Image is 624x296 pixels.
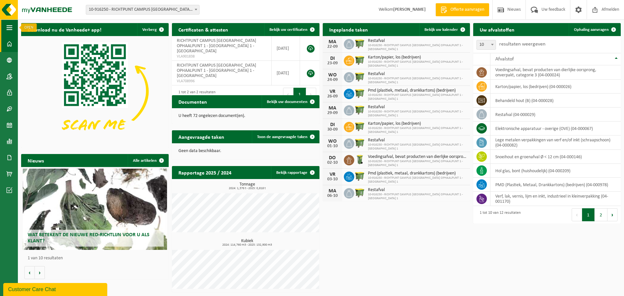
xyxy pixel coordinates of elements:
[368,193,467,200] span: 10-916250 - RICHTPUNT CAMPUS [GEOGRAPHIC_DATA] OPHAALPUNT 1 - [GEOGRAPHIC_DATA] 1
[175,243,319,247] span: 2024: 114,760 m3 - 2025: 132,900 m3
[86,5,200,15] span: 10-916250 - RICHTPUNT CAMPUS GENT OPHAALPUNT 1 - ABDIS 1 - GENT
[354,104,365,115] img: WB-1100-HPE-GN-51
[177,54,266,59] span: VLA901838
[354,121,365,132] img: WB-1100-HPE-GN-51
[449,6,486,13] span: Offerte aanvragen
[368,160,467,167] span: 10-916250 - RICHTPUNT CAMPUS [GEOGRAPHIC_DATA] OPHAALPUNT 1 - [GEOGRAPHIC_DATA] 1
[419,23,469,36] a: Bekijk uw kalender
[490,80,621,94] td: karton/papier, los (bedrijven) (04-000026)
[368,77,467,84] span: 10-916250 - RICHTPUNT CAMPUS [GEOGRAPHIC_DATA] OPHAALPUNT 1 - [GEOGRAPHIC_DATA] 1
[368,105,467,110] span: Restafval
[326,61,339,66] div: 23-09
[476,208,521,222] div: 1 tot 10 van 12 resultaten
[368,138,467,143] span: Restafval
[368,126,467,134] span: 10-916250 - RICHTPUNT CAMPUS [GEOGRAPHIC_DATA] OPHAALPUNT 1 - [GEOGRAPHIC_DATA] 1
[326,144,339,148] div: 01-10
[490,94,621,108] td: behandeld hout (B) (04-000028)
[326,127,339,132] div: 30-09
[326,172,339,177] div: VR
[172,23,235,36] h2: Certificaten & attesten
[435,3,489,16] a: Offerte aanvragen
[323,23,374,36] h2: Ingeplande taken
[354,55,365,66] img: WB-1100-HPE-GN-51
[368,38,467,44] span: Restafval
[21,23,108,36] h2: Download nu de Vanheede+ app!
[499,42,545,47] label: resultaten weergeven
[368,176,467,184] span: 10-916250 - RICHTPUNT CAMPUS [GEOGRAPHIC_DATA] OPHAALPUNT 1 - [GEOGRAPHIC_DATA] 1
[368,121,467,126] span: Karton/papier, los (bedrijven)
[490,192,621,206] td: verf, lak, vernis, lijm en inkt, industrieel in kleinverpakking (04-001170)
[142,28,157,32] span: Verberg
[354,187,365,198] img: WB-1100-HPE-GN-51
[283,88,293,101] button: Previous
[172,130,231,143] h2: Aangevraagde taken
[28,232,149,244] span: Wat betekent de nieuwe RED-richtlijn voor u als klant?
[354,171,365,182] img: WB-1100-HPE-GN-51
[326,194,339,198] div: 06-10
[326,122,339,127] div: DI
[264,23,319,36] a: Bekijk uw certificaten
[326,72,339,78] div: WO
[252,130,319,143] a: Toon de aangevraagde taken
[23,169,167,250] a: Wat betekent de nieuwe RED-richtlijn voor u als klant?
[490,164,621,178] td: hol glas, bont (huishoudelijk) (04-000209)
[326,94,339,99] div: 26-09
[172,166,238,179] h2: Rapportage 2025 / 2024
[354,38,365,49] img: WB-1100-HPE-GN-51
[326,78,339,82] div: 24-09
[272,61,300,85] td: [DATE]
[490,178,621,192] td: PMD (Plastiek, Metaal, Drankkartons) (bedrijven) (04-000978)
[306,88,316,101] button: Next
[128,154,168,167] a: Alle artikelen
[326,39,339,45] div: MA
[175,87,215,101] div: 1 tot 2 van 2 resultaten
[257,135,307,139] span: Toon de aangevraagde taken
[326,188,339,194] div: MA
[326,56,339,61] div: DI
[393,7,426,12] strong: [PERSON_NAME]
[368,143,467,151] span: 10-916250 - RICHTPUNT CAMPUS [GEOGRAPHIC_DATA] OPHAALPUNT 1 - [GEOGRAPHIC_DATA] 1
[490,108,621,122] td: restafval (04-000029)
[574,28,609,32] span: Ophaling aanvragen
[368,93,467,101] span: 10-916250 - RICHTPUNT CAMPUS [GEOGRAPHIC_DATA] OPHAALPUNT 1 - [GEOGRAPHIC_DATA] 1
[477,40,496,49] span: 10
[582,208,595,221] button: 1
[35,266,45,279] button: Volgende
[21,36,169,147] img: Download de VHEPlus App
[424,28,458,32] span: Bekijk uw kalender
[368,60,467,68] span: 10-916250 - RICHTPUNT CAMPUS [GEOGRAPHIC_DATA] OPHAALPUNT 1 - [GEOGRAPHIC_DATA] 1
[272,36,300,61] td: [DATE]
[490,150,621,164] td: snoeihout en groenafval Ø < 12 cm (04-000146)
[267,100,307,104] span: Bekijk uw documenten
[177,38,256,54] span: RICHTPUNT CAMPUS [GEOGRAPHIC_DATA] OPHAALPUNT 1 - [GEOGRAPHIC_DATA] 1 - [GEOGRAPHIC_DATA]
[368,88,467,93] span: Pmd (plastiek, metaal, drankkartons) (bedrijven)
[490,65,621,80] td: voedingsafval, bevat producten van dierlijke oorsprong, onverpakt, categorie 3 (04-000024)
[595,208,607,221] button: 2
[490,135,621,150] td: lege metalen verpakkingen van verf en/of inkt (schraapschoon) (04-000082)
[326,139,339,144] div: WO
[607,208,617,221] button: Next
[269,28,307,32] span: Bekijk uw certificaten
[368,154,467,160] span: Voedingsafval, bevat producten van dierlijke oorsprong, onverpakt, categorie 3
[326,177,339,182] div: 03-10
[28,256,165,261] p: 1 van 10 resultaten
[326,161,339,165] div: 02-10
[293,88,306,101] button: 1
[172,95,214,108] h2: Documenten
[368,44,467,51] span: 10-916250 - RICHTPUNT CAMPUS [GEOGRAPHIC_DATA] OPHAALPUNT 1 - [GEOGRAPHIC_DATA] 1
[326,89,339,94] div: VR
[178,149,313,153] p: Geen data beschikbaar.
[354,137,365,148] img: WB-1100-HPE-GN-51
[137,23,168,36] button: Verberg
[326,111,339,115] div: 29-09
[368,71,467,77] span: Restafval
[21,154,50,167] h2: Nieuws
[473,23,521,36] h2: Uw afvalstoffen
[24,266,35,279] button: Vorige
[326,106,339,111] div: MA
[368,187,467,193] span: Restafval
[354,88,365,99] img: WB-1100-HPE-GN-51
[490,122,621,135] td: elektronische apparatuur - overige (OVE) (04-000067)
[354,154,365,165] img: WB-0140-HPE-GN-51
